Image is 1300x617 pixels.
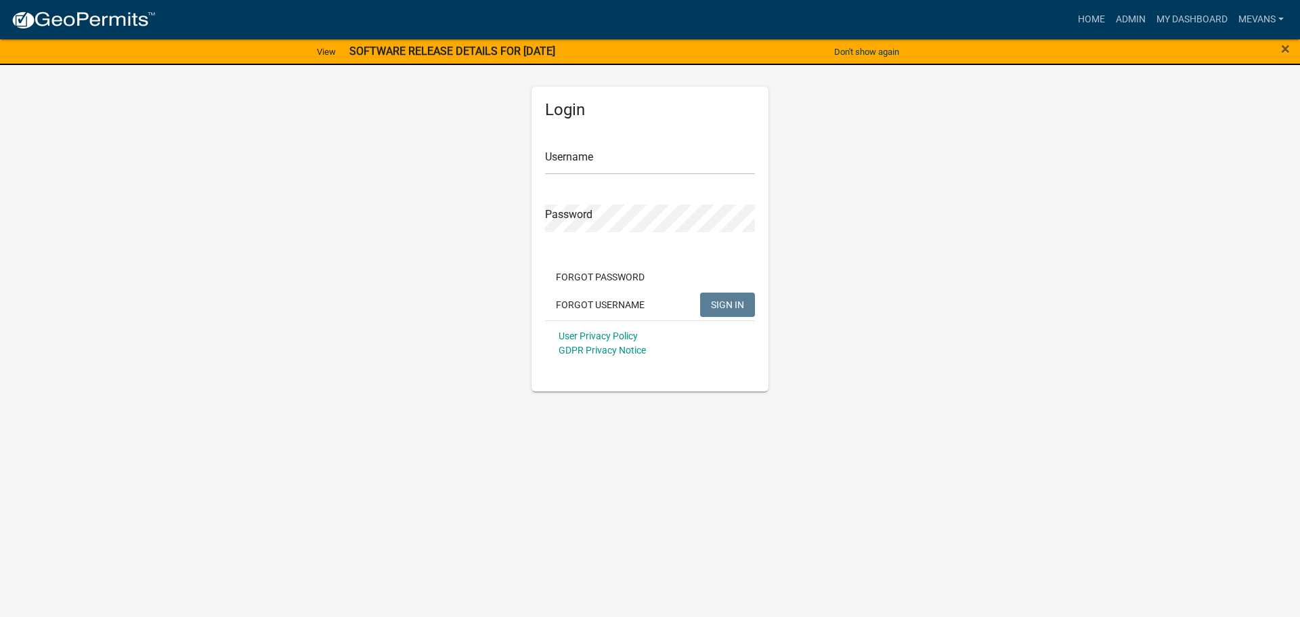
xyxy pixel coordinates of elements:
[1072,7,1110,33] a: Home
[1281,41,1290,57] button: Close
[311,41,341,63] a: View
[1233,7,1289,33] a: Mevans
[1151,7,1233,33] a: My Dashboard
[829,41,905,63] button: Don't show again
[1281,39,1290,58] span: ×
[559,331,638,341] a: User Privacy Policy
[349,45,555,58] strong: SOFTWARE RELEASE DETAILS FOR [DATE]
[545,265,655,289] button: Forgot Password
[559,345,646,356] a: GDPR Privacy Notice
[700,293,755,317] button: SIGN IN
[711,299,744,310] span: SIGN IN
[545,293,655,317] button: Forgot Username
[545,100,755,120] h5: Login
[1110,7,1151,33] a: Admin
